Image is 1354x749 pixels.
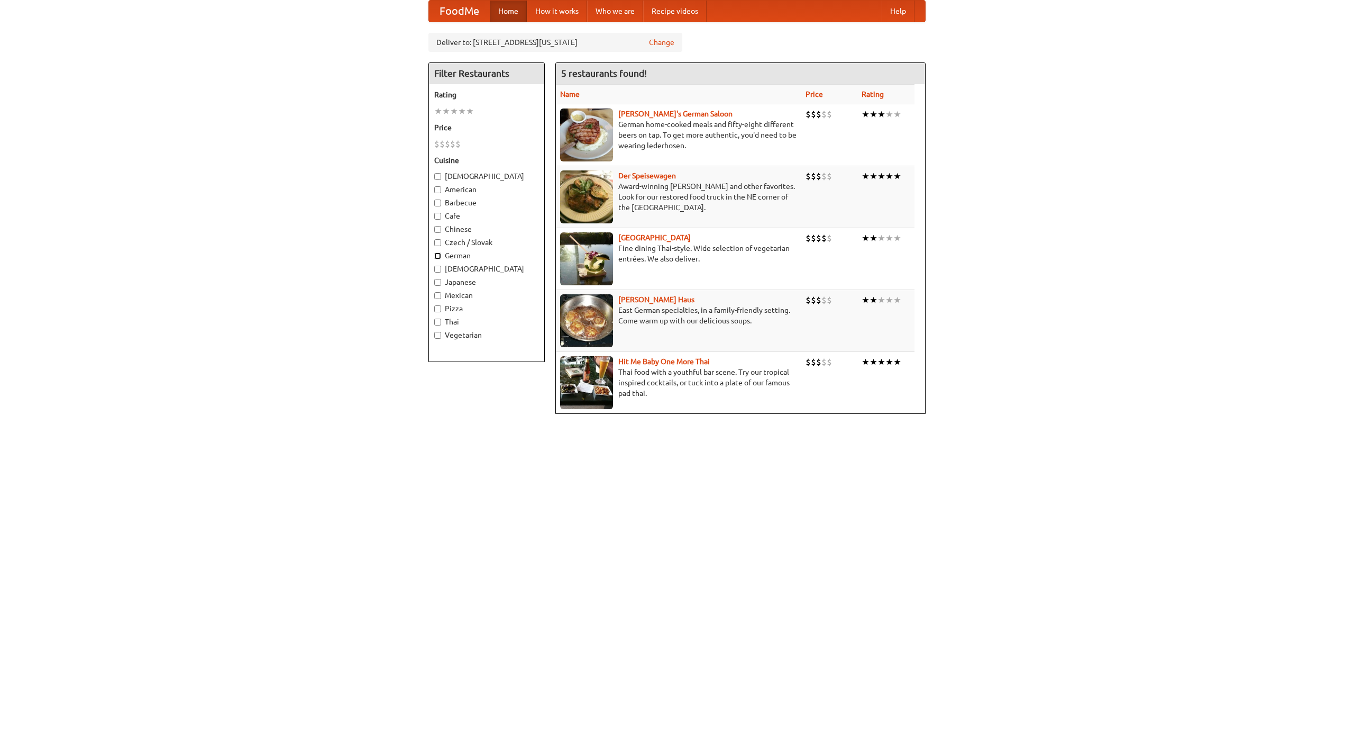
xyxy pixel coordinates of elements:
input: Pizza [434,305,441,312]
li: $ [811,232,816,244]
input: Barbecue [434,200,441,206]
a: Name [560,90,580,98]
p: East German specialties, in a family-friendly setting. Come warm up with our delicious soups. [560,305,797,326]
a: Rating [862,90,884,98]
li: ★ [893,109,901,120]
li: ★ [877,294,885,306]
h5: Cuisine [434,155,539,166]
li: ★ [442,105,450,117]
input: Czech / Slovak [434,239,441,246]
div: Deliver to: [STREET_ADDRESS][US_STATE] [428,33,682,52]
li: ★ [862,232,870,244]
a: How it works [527,1,587,22]
li: $ [827,109,832,120]
input: Chinese [434,226,441,233]
label: Vegetarian [434,330,539,340]
li: $ [806,170,811,182]
li: ★ [885,294,893,306]
li: ★ [885,356,893,368]
a: Who we are [587,1,643,22]
li: ★ [870,232,877,244]
input: [DEMOGRAPHIC_DATA] [434,173,441,180]
a: Price [806,90,823,98]
li: ★ [862,170,870,182]
li: ★ [893,232,901,244]
label: Czech / Slovak [434,237,539,248]
a: Recipe videos [643,1,707,22]
li: $ [827,170,832,182]
li: ★ [870,109,877,120]
h4: Filter Restaurants [429,63,544,84]
a: Change [649,37,674,48]
li: $ [821,109,827,120]
img: satay.jpg [560,232,613,285]
a: FoodMe [429,1,490,22]
input: American [434,186,441,193]
a: [GEOGRAPHIC_DATA] [618,233,691,242]
a: Hit Me Baby One More Thai [618,357,710,366]
h5: Rating [434,89,539,100]
ng-pluralize: 5 restaurants found! [561,68,647,78]
li: ★ [885,170,893,182]
input: Mexican [434,292,441,299]
label: Pizza [434,303,539,314]
li: ★ [877,109,885,120]
li: $ [821,294,827,306]
li: $ [806,109,811,120]
li: ★ [870,170,877,182]
li: ★ [893,356,901,368]
li: $ [816,109,821,120]
img: kohlhaus.jpg [560,294,613,347]
li: ★ [885,232,893,244]
img: speisewagen.jpg [560,170,613,223]
li: $ [811,109,816,120]
li: $ [434,138,440,150]
label: [DEMOGRAPHIC_DATA] [434,171,539,182]
input: Thai [434,319,441,326]
li: ★ [862,109,870,120]
li: ★ [893,294,901,306]
input: German [434,252,441,259]
h5: Price [434,122,539,133]
li: ★ [885,109,893,120]
li: ★ [862,356,870,368]
li: ★ [870,294,877,306]
a: Der Speisewagen [618,172,676,180]
input: Japanese [434,279,441,286]
label: Chinese [434,224,539,234]
li: ★ [870,356,877,368]
li: $ [445,138,450,150]
li: $ [811,170,816,182]
li: $ [827,232,832,244]
a: [PERSON_NAME] Haus [618,295,694,304]
label: German [434,250,539,261]
b: [PERSON_NAME]'s German Saloon [618,110,733,118]
li: $ [816,356,821,368]
li: $ [821,170,827,182]
li: ★ [893,170,901,182]
input: Vegetarian [434,332,441,339]
label: Thai [434,317,539,327]
p: German home-cooked meals and fifty-eight different beers on tap. To get more authentic, you'd nee... [560,119,797,151]
li: ★ [466,105,474,117]
img: babythai.jpg [560,356,613,409]
label: [DEMOGRAPHIC_DATA] [434,264,539,274]
a: Help [882,1,914,22]
li: $ [816,232,821,244]
li: ★ [877,232,885,244]
li: $ [821,232,827,244]
li: $ [816,170,821,182]
label: Cafe [434,211,539,221]
label: Mexican [434,290,539,301]
li: $ [827,294,832,306]
label: Barbecue [434,197,539,208]
li: $ [806,294,811,306]
li: ★ [458,105,466,117]
li: $ [821,356,827,368]
li: ★ [434,105,442,117]
li: $ [816,294,821,306]
li: $ [450,138,455,150]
